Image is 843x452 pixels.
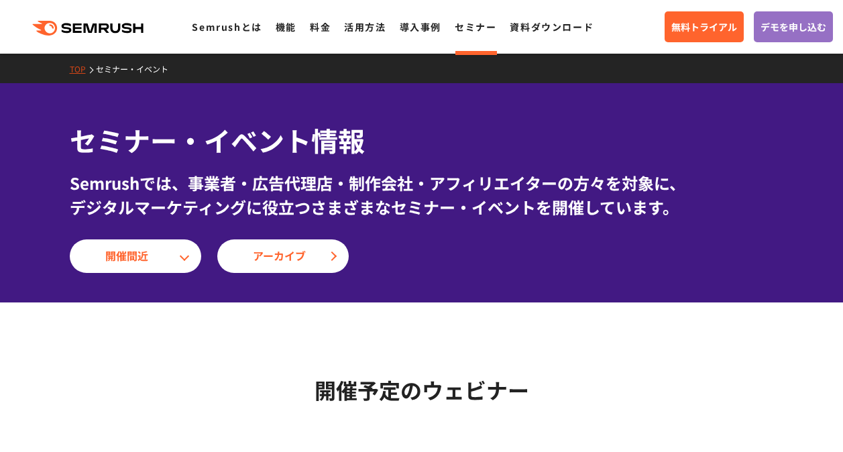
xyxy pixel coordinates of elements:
a: 料金 [310,20,331,34]
span: 無料トライアル [671,19,737,34]
h1: セミナー・イベント情報 [70,121,774,160]
a: セミナー・イベント [96,63,178,74]
a: 無料トライアル [665,11,744,42]
a: TOP [70,63,96,74]
span: 開催間近 [105,247,166,265]
a: デモを申し込む [754,11,833,42]
a: 導入事例 [400,20,441,34]
span: アーカイブ [253,247,313,265]
div: Semrushでは、事業者・広告代理店・制作会社・アフィリエイターの方々を対象に、 デジタルマーケティングに役立つさまざまなセミナー・イベントを開催しています。 [70,171,774,219]
a: アーカイブ [217,239,349,273]
a: 活用方法 [344,20,386,34]
a: セミナー [455,20,496,34]
h2: 開催予定のウェビナー [36,373,807,406]
span: デモを申し込む [761,19,826,34]
a: Semrushとは [192,20,262,34]
a: 資料ダウンロード [510,20,594,34]
a: 機能 [276,20,296,34]
a: 開催間近 [70,239,201,273]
